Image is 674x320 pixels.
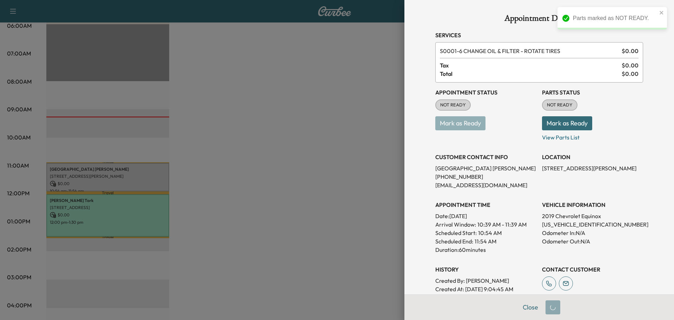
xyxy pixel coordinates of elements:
[622,61,639,70] span: $ 0.00
[435,265,536,274] h3: History
[435,153,536,161] h3: CUSTOMER CONTACT INFO
[475,237,496,246] p: 11:54 AM
[435,172,536,181] p: [PHONE_NUMBER]
[542,229,643,237] p: Odometer In: N/A
[622,70,639,78] span: $ 0.00
[543,102,577,109] span: NOT READY
[440,47,619,55] span: 6 CHANGE OIL & FILTER - ROTATE TIRES
[542,88,643,97] h3: Parts Status
[542,237,643,246] p: Odometer Out: N/A
[436,102,470,109] span: NOT READY
[477,220,527,229] span: 10:39 AM - 11:39 AM
[542,153,643,161] h3: LOCATION
[435,246,536,254] p: Duration: 60 minutes
[435,181,536,189] p: [EMAIL_ADDRESS][DOMAIN_NAME]
[440,70,622,78] span: Total
[435,88,536,97] h3: Appointment Status
[542,164,643,172] p: [STREET_ADDRESS][PERSON_NAME]
[435,229,477,237] p: Scheduled Start:
[435,285,536,293] p: Created At : [DATE] 9:04:45 AM
[435,14,643,25] h1: Appointment Details
[435,276,536,285] p: Created By : [PERSON_NAME]
[622,47,639,55] span: $ 0.00
[542,220,643,229] p: [US_VEHICLE_IDENTIFICATION_NUMBER]
[435,220,536,229] p: Arrival Window:
[542,201,643,209] h3: VEHICLE INFORMATION
[542,265,643,274] h3: CONTACT CUSTOMER
[518,300,543,314] button: Close
[440,61,622,70] span: Tax
[435,164,536,172] p: [GEOGRAPHIC_DATA] [PERSON_NAME]
[659,10,664,15] button: close
[435,237,473,246] p: Scheduled End:
[542,130,643,142] p: View Parts List
[542,212,643,220] p: 2019 Chevrolet Equinox
[435,31,643,39] h3: Services
[478,229,502,237] p: 10:54 AM
[435,212,536,220] p: Date: [DATE]
[573,14,657,22] div: Parts marked as NOT READY.
[435,201,536,209] h3: APPOINTMENT TIME
[542,116,592,130] button: Mark as Ready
